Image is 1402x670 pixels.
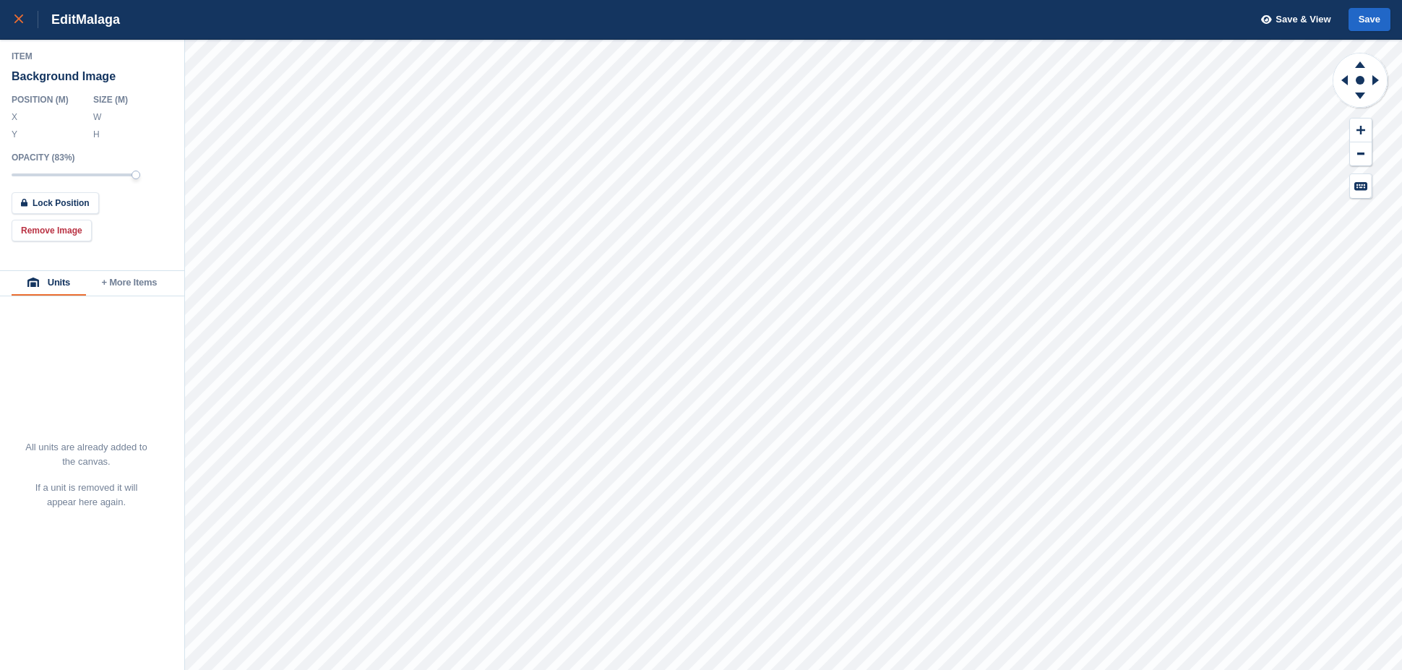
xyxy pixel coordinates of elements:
[12,192,99,214] button: Lock Position
[1276,12,1330,27] span: Save & View
[93,129,100,140] label: H
[12,94,82,106] div: Position ( M )
[25,440,148,469] p: All units are already added to the canvas.
[1349,8,1390,32] button: Save
[12,220,92,241] button: Remove Image
[1350,119,1372,142] button: Zoom In
[12,111,19,123] label: X
[25,481,148,510] p: If a unit is removed it will appear here again.
[1350,142,1372,166] button: Zoom Out
[12,271,86,296] button: Units
[93,94,157,106] div: Size ( M )
[1253,8,1331,32] button: Save & View
[12,64,173,90] div: Background Image
[12,129,19,140] label: Y
[1350,174,1372,198] button: Keyboard Shortcuts
[93,111,100,123] label: W
[12,51,173,62] div: Item
[86,271,173,296] button: + More Items
[12,152,173,163] div: Opacity ( 83 %)
[38,11,120,28] div: Edit Malaga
